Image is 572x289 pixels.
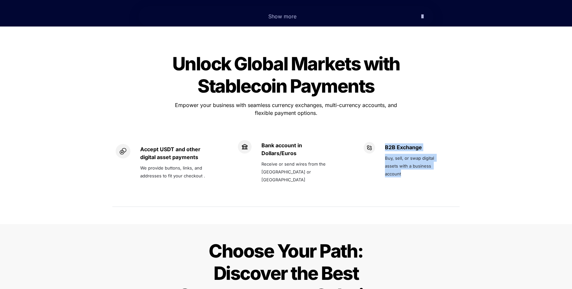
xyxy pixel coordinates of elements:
span: Buy, sell, or swap digital assets with a business account [385,155,435,176]
span: Empower your business with seamless currency exchanges, multi-currency accounts, and flexible pay... [175,102,399,116]
strong: Bank account in Dollars/Euros [261,142,303,156]
strong: B2B Exchange [385,144,422,151]
span: Show more [268,13,296,20]
span: Receive or send wires from the [GEOGRAPHIC_DATA] or [GEOGRAPHIC_DATA] [261,161,327,182]
span: We provide buttons, links, and addresses to fit your checkout . [140,165,205,178]
span: Unlock Global Markets with Stablecoin Payments [172,53,403,97]
strong: Accept USDT and other digital asset payments [140,146,202,160]
button: Show more [139,6,433,27]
